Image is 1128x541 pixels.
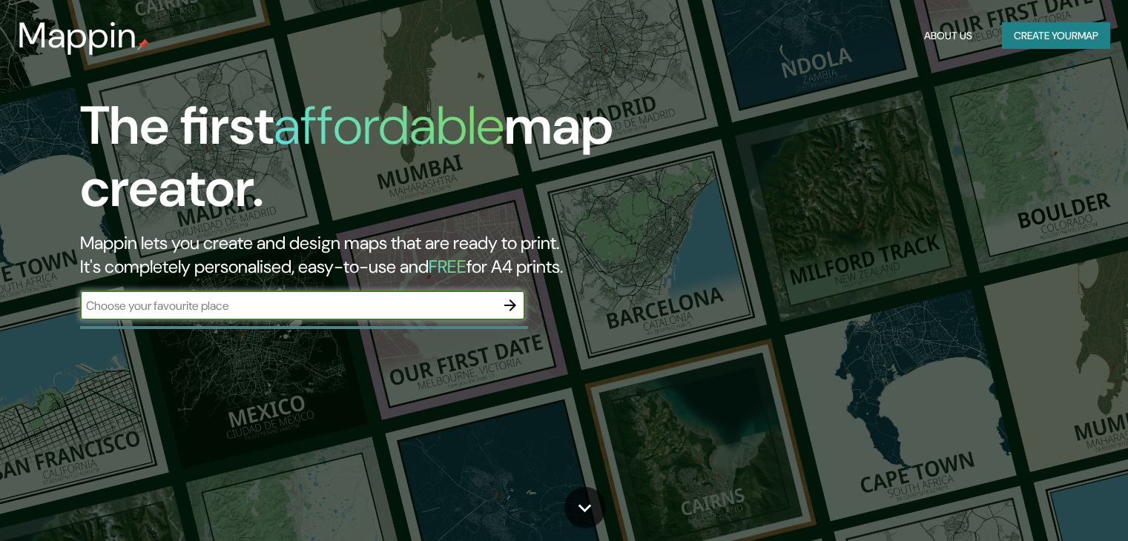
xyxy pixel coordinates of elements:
input: Choose your favourite place [80,297,495,314]
h5: FREE [429,255,466,278]
img: mappin-pin [137,39,149,50]
button: Create yourmap [1002,22,1110,50]
h1: The first map creator. [80,95,644,231]
h1: affordable [274,91,504,160]
h3: Mappin [18,15,137,56]
button: About Us [918,22,978,50]
h2: Mappin lets you create and design maps that are ready to print. It's completely personalised, eas... [80,231,644,279]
